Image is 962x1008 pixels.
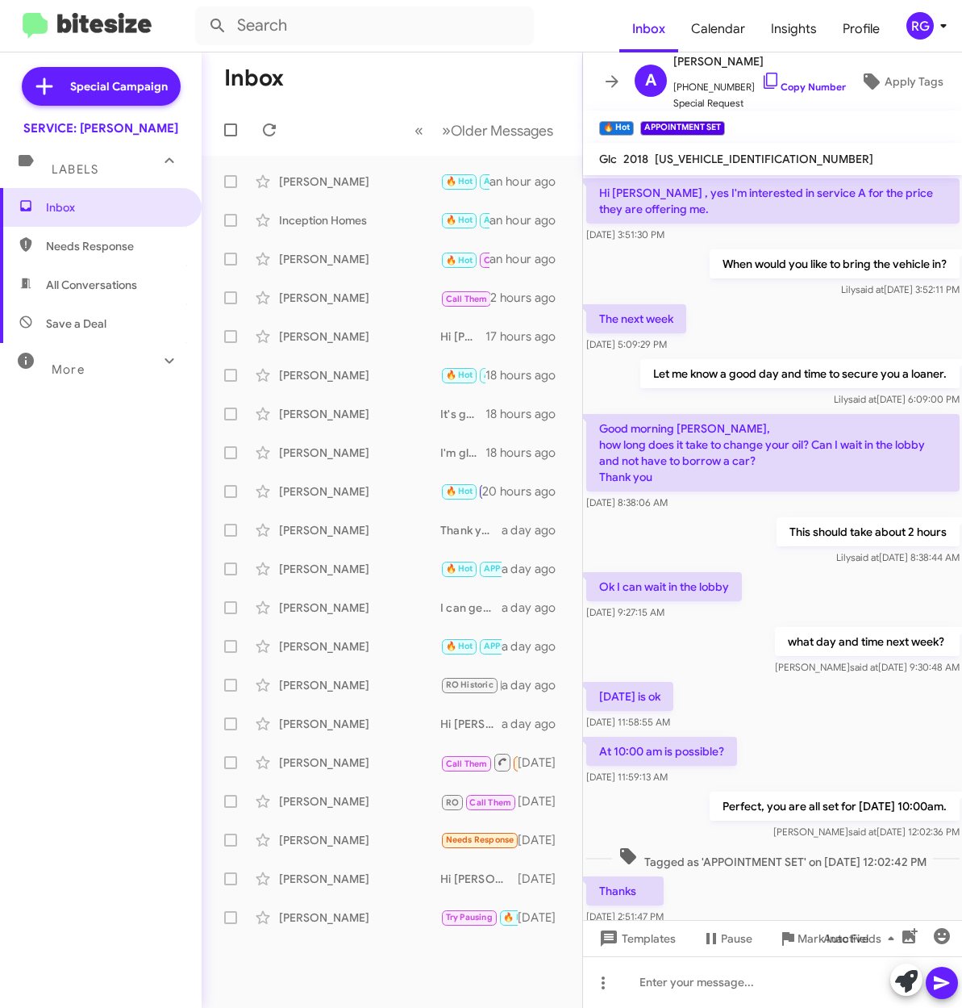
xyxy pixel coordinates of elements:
div: It's great to hear you had a positive experience! If you have any further questions or need assis... [440,406,485,422]
span: 🔥 Hot [446,370,473,380]
div: a day ago [502,677,569,693]
div: [PERSON_NAME] [279,677,440,693]
span: More [52,362,85,377]
p: Good morning [PERSON_NAME], how long does it take to change your oil? Can I wait in the lobby and... [586,414,960,491]
div: thx u [440,211,489,229]
div: [PERSON_NAME] [279,251,440,267]
a: Inbox [619,6,678,52]
span: APPOINTMENT SET [484,563,563,574]
span: Call Them [446,759,488,769]
span: 🔥 Hot [446,215,473,225]
p: what day and time next week? [774,627,959,656]
p: At 10:00 am is possible? [586,737,737,766]
span: APPOINTMENT SET [484,370,563,380]
div: [PERSON_NAME] [279,832,440,848]
div: [PERSON_NAME] [279,600,440,616]
span: Templates [596,924,676,953]
span: Inbox [46,199,183,215]
button: Templates [583,924,689,953]
p: Thanks [586,876,664,906]
div: [PERSON_NAME] [279,910,440,926]
div: [DATE] [518,793,569,809]
span: Appointment Set [484,215,555,225]
span: Glc [599,152,617,166]
a: Calendar [678,6,758,52]
span: [PERSON_NAME] [DATE] 9:30:48 AM [774,661,959,673]
p: [DATE] is ok [586,682,673,711]
div: The B service typically takes around 2 to 3 hours. Would you like to schedule in for [DATE]? [440,172,489,190]
div: a day ago [502,522,569,538]
div: a day ago [502,561,569,577]
div: 20 hours ago [482,483,569,500]
span: Needs Response [46,238,183,254]
div: [PERSON_NAME] [279,716,440,732]
div: [PERSON_NAME] [279,328,440,345]
div: I'm glad to hear that! If you need any further assistance or want to schedule your next service, ... [440,559,502,578]
span: All Conversations [46,277,137,293]
div: [PERSON_NAME], I have a maintenance question on my car. I get a little bit of sap droplets droppi... [440,482,482,500]
div: Inbound Call [440,249,489,269]
span: Lily [DATE] 6:09:00 PM [833,393,959,405]
span: RO [446,797,459,808]
span: Older Messages [451,122,553,140]
button: Next [432,114,563,147]
div: an hour ago [489,251,568,267]
span: [DATE] 11:59:13 AM [586,771,668,783]
a: Copy Number [761,81,846,93]
span: Special Campaign [70,78,168,94]
span: Special Request [673,95,846,111]
div: [PERSON_NAME] [279,522,440,538]
div: I'm glad to hear that! If you need any repairs or maintenance in the future, feel free to reach o... [440,445,485,461]
div: [PERSON_NAME] [279,290,440,306]
span: [PERSON_NAME] [DATE] 12:02:36 PM [773,826,959,838]
span: A [645,68,656,94]
div: [DATE] [518,871,569,887]
span: Call Them [446,294,488,304]
span: Call Them [469,797,511,808]
div: Thank you! [440,637,502,655]
div: [PERSON_NAME] [279,367,440,383]
div: 18 hours ago [485,367,569,383]
div: [DATE] [518,832,569,848]
button: RG [893,12,944,40]
div: I can get it done cheaper elsewhere [440,600,502,616]
span: Call Them [484,255,526,266]
div: [PERSON_NAME] [279,483,440,500]
span: [DATE] 8:38:06 AM [586,496,668,508]
div: [DATE] [518,755,569,771]
div: Inception Homes [279,212,440,228]
div: an hour ago [489,212,568,228]
span: [PHONE_NUMBER] [673,71,846,95]
p: When would you like to bring the vehicle in? [709,249,959,278]
div: Inbound Call [440,791,518,811]
span: [US_VEHICLE_IDENTIFICATION_NUMBER] [655,152,873,166]
span: Pause [721,924,752,953]
span: [DATE] 3:51:30 PM [586,228,664,240]
p: Perfect, you are all set for [DATE] 10:00am. [709,792,959,821]
div: Hi [PERSON_NAME], yes the $299 Service A special is still available through the end of the month.... [440,871,518,887]
span: « [414,120,423,140]
span: [DATE] 2:51:47 PM [586,910,664,922]
a: Special Campaign [22,67,181,106]
span: APPOINTMENT SET [484,641,563,651]
div: 18 hours ago [485,445,569,461]
div: Thanks [PERSON_NAME]! [440,675,502,694]
div: [PERSON_NAME] [279,174,440,190]
span: Save a Deal [46,316,106,332]
span: Auto Fields [823,924,901,953]
span: Lily [DATE] 3:52:11 PM [840,283,959,295]
button: Apply Tags [846,67,956,96]
div: [PERSON_NAME] [279,561,440,577]
button: Mark Inactive [765,924,881,953]
div: [PERSON_NAME] [279,406,440,422]
p: The next week [586,304,686,333]
p: Let me know a good day and time to secure you a loaner. [639,359,959,388]
span: 🔥 Hot [446,641,473,651]
span: 🔥 Hot [446,255,473,266]
div: 17 hours ago [485,328,569,345]
a: Insights [758,6,830,52]
span: Profile [830,6,893,52]
div: SERVICE: [PERSON_NAME] [23,120,178,136]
